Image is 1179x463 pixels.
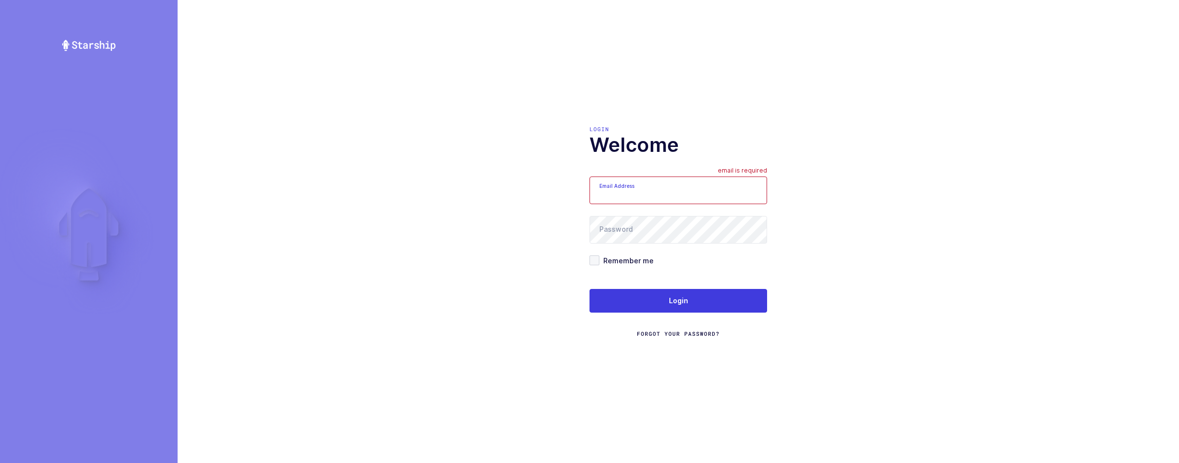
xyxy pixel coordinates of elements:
img: Starship [61,39,116,51]
input: Email Address [589,177,767,204]
span: Login [669,296,688,306]
a: Forgot Your Password? [637,330,720,338]
h1: Welcome [589,133,767,157]
div: email is required [718,167,767,177]
span: Remember me [599,256,654,265]
div: Login [589,125,767,133]
button: Login [589,289,767,313]
input: Password [589,216,767,244]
